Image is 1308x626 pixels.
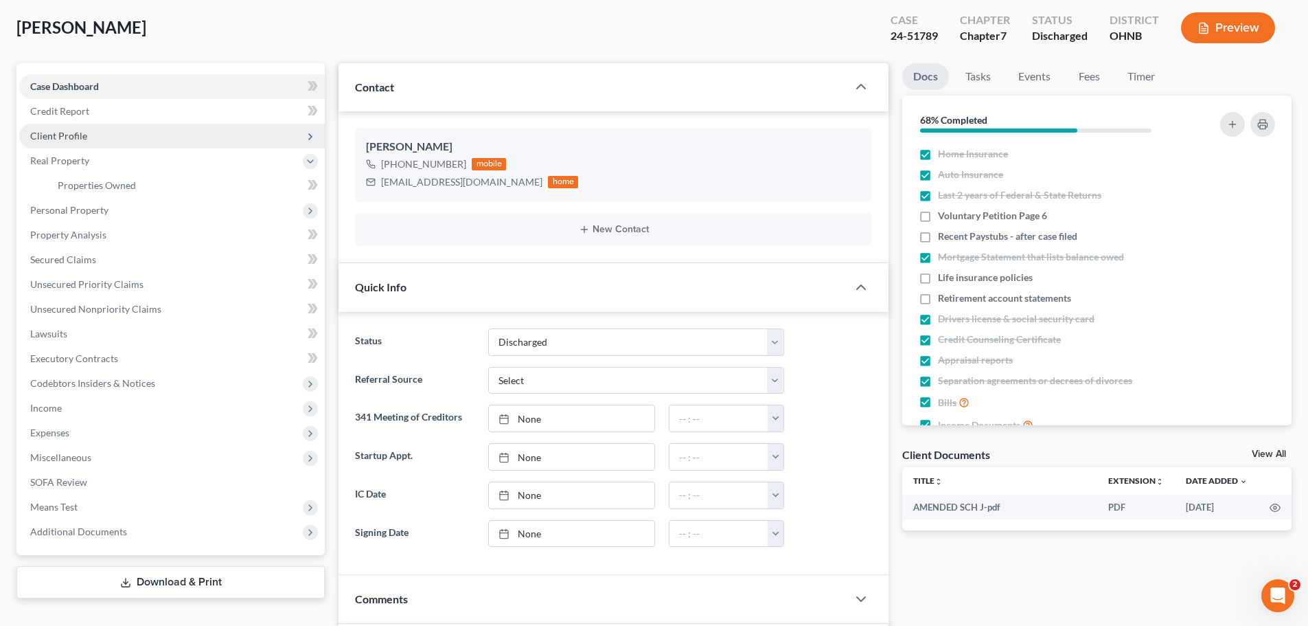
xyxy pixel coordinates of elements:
[19,297,325,322] a: Unsecured Nonpriority Claims
[938,312,1094,326] span: Drivers license & social security card
[489,482,654,508] a: None
[1032,28,1088,44] div: Discharged
[30,105,89,117] span: Credit Report
[1252,449,1286,459] a: View All
[381,175,542,189] div: [EMAIL_ADDRESS][DOMAIN_NAME]
[355,592,408,605] span: Comments
[960,28,1010,44] div: Chapter
[1097,495,1175,519] td: PDF
[1175,495,1259,519] td: [DATE]
[30,254,96,265] span: Secured Claims
[30,353,118,364] span: Executory Contracts
[1261,579,1294,612] iframe: Intercom live chat
[19,470,325,495] a: SOFA Review
[938,250,1124,264] span: Mortgage Statement that lists balance owed
[30,303,161,315] span: Unsecured Nonpriority Claims
[1181,12,1275,43] button: Preview
[920,114,987,126] strong: 68% Completed
[902,63,949,90] a: Docs
[16,17,146,37] span: [PERSON_NAME]
[1007,63,1062,90] a: Events
[1110,28,1159,44] div: OHNB
[938,374,1132,388] span: Separation agreements or decrees of divorces
[30,155,89,166] span: Real Property
[548,176,578,188] div: home
[30,427,69,438] span: Expenses
[954,63,1002,90] a: Tasks
[366,139,861,155] div: [PERSON_NAME]
[30,476,87,488] span: SOFA Review
[19,247,325,272] a: Secured Claims
[355,80,394,93] span: Contact
[30,130,87,142] span: Client Profile
[366,224,861,235] button: New Contact
[1289,579,1300,590] span: 2
[489,405,654,432] a: None
[30,278,144,290] span: Unsecured Priority Claims
[348,443,481,471] label: Startup Appt.
[1108,476,1164,486] a: Extensionunfold_more
[355,280,406,293] span: Quick Info
[669,405,768,432] input: -- : --
[891,12,938,28] div: Case
[489,521,654,547] a: None
[938,396,956,410] span: Bills
[938,271,1033,284] span: Life insurance policies
[19,74,325,99] a: Case Dashboard
[30,526,127,537] span: Additional Documents
[19,223,325,247] a: Property Analysis
[30,451,91,463] span: Miscellaneous
[669,482,768,508] input: -- : --
[348,520,481,548] label: Signing Date
[913,476,943,486] a: Titleunfold_more
[381,157,466,171] div: [PHONE_NUMBER]
[938,333,1061,346] span: Credit Counseling Certificate
[30,204,108,216] span: Personal Property
[30,328,67,339] span: Lawsuits
[938,353,1013,367] span: Appraisal reports
[30,402,62,414] span: Income
[19,346,325,371] a: Executory Contracts
[348,482,481,509] label: IC Date
[938,418,1020,432] span: Income Documents
[669,521,768,547] input: -- : --
[1116,63,1166,90] a: Timer
[938,188,1101,202] span: Last 2 years of Federal & State Returns
[472,158,506,170] div: mobile
[30,377,155,389] span: Codebtors Insiders & Notices
[16,566,325,599] a: Download & Print
[938,291,1071,305] span: Retirement account statements
[19,322,325,346] a: Lawsuits
[669,444,768,470] input: -- : --
[348,405,481,432] label: 341 Meeting of Creditors
[348,367,481,394] label: Referral Source
[938,230,1077,243] span: Recent Paystubs - after case filed
[30,229,106,241] span: Property Analysis
[30,501,78,513] span: Means Test
[902,495,1097,519] td: AMENDED SCH J-pdf
[938,147,1008,161] span: Home Insurance
[489,444,654,470] a: None
[960,12,1010,28] div: Chapter
[1239,478,1248,486] i: expand_more
[938,209,1047,223] span: Voluntary Petition Page 6
[1067,63,1111,90] a: Fees
[1000,29,1007,42] span: 7
[1032,12,1088,28] div: Status
[19,272,325,297] a: Unsecured Priority Claims
[891,28,938,44] div: 24-51789
[934,478,943,486] i: unfold_more
[58,179,136,191] span: Properties Owned
[1156,478,1164,486] i: unfold_more
[1186,476,1248,486] a: Date Added expand_more
[47,173,325,198] a: Properties Owned
[938,168,1003,181] span: Auto Insurance
[1110,12,1159,28] div: District
[30,80,99,92] span: Case Dashboard
[19,99,325,124] a: Credit Report
[348,328,481,356] label: Status
[902,447,990,462] div: Client Documents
